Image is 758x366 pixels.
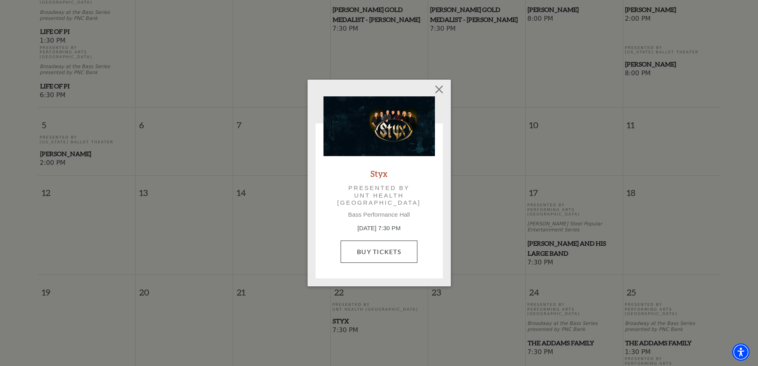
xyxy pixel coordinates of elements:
div: Accessibility Menu [732,343,750,361]
p: [DATE] 7:30 PM [323,224,435,233]
p: Presented by UNT Health [GEOGRAPHIC_DATA] [335,184,424,206]
p: Bass Performance Hall [323,211,435,218]
img: Styx [323,96,435,156]
a: Styx [370,168,388,179]
button: Close [431,82,446,97]
a: Buy Tickets [341,241,417,263]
